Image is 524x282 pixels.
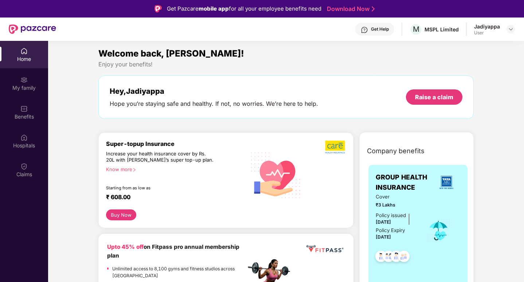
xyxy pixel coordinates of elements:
[106,209,136,220] button: Buy Now
[376,219,391,225] span: [DATE]
[106,151,215,163] div: Increase your health insurance cover by Rs. 20L with [PERSON_NAME]’s super top-up plan.
[98,61,474,68] div: Enjoy your benefits!
[246,144,306,205] img: svg+xml;base64,PHN2ZyB4bWxucz0iaHR0cDovL3d3dy53My5vcmcvMjAwMC9zdmciIHhtbG5zOnhsaW5rPSJodHRwOi8vd3...
[372,248,390,266] img: svg+xml;base64,PHN2ZyB4bWxucz0iaHR0cDovL3d3dy53My5vcmcvMjAwMC9zdmciIHdpZHRoPSI0OC45NDMiIGhlaWdodD...
[20,134,28,141] img: svg+xml;base64,PHN2ZyBpZD0iSG9zcGl0YWxzIiB4bWxucz0iaHR0cDovL3d3dy53My5vcmcvMjAwMC9zdmciIHdpZHRoPS...
[110,87,318,96] div: Hey, Jadiyappa
[376,212,406,219] div: Policy issued
[387,248,405,266] img: svg+xml;base64,PHN2ZyB4bWxucz0iaHR0cDovL3d3dy53My5vcmcvMjAwMC9zdmciIHdpZHRoPSI0OC45NDMiIGhlaWdodD...
[20,105,28,112] img: svg+xml;base64,PHN2ZyBpZD0iQmVuZWZpdHMiIHhtbG5zPSJodHRwOi8vd3d3LnczLm9yZy8yMDAwL3N2ZyIgd2lkdGg9Ij...
[437,173,456,192] img: insurerLogo
[427,219,450,243] img: icon
[361,26,368,34] img: svg+xml;base64,PHN2ZyBpZD0iSGVscC0zMngzMiIgeG1sbnM9Imh0dHA6Ly93d3cudzMub3JnLzIwMDAvc3ZnIiB3aWR0aD...
[413,25,419,34] span: M
[132,168,136,172] span: right
[305,243,345,255] img: fppp.png
[380,248,398,266] img: svg+xml;base64,PHN2ZyB4bWxucz0iaHR0cDovL3d3dy53My5vcmcvMjAwMC9zdmciIHdpZHRoPSI0OC45MTUiIGhlaWdodD...
[110,100,318,108] div: Hope you’re staying safe and healthy. If not, no worries. We’re here to help.
[167,4,321,13] div: Get Pazcare for all your employee benefits need
[20,47,28,55] img: svg+xml;base64,PHN2ZyBpZD0iSG9tZSIgeG1sbnM9Imh0dHA6Ly93d3cudzMub3JnLzIwMDAvc3ZnIiB3aWR0aD0iMjAiIG...
[20,76,28,84] img: svg+xml;base64,PHN2ZyB3aWR0aD0iMjAiIGhlaWdodD0iMjAiIHZpZXdCb3g9IjAgMCAyMCAyMCIgZmlsbD0ibm9uZSIgeG...
[367,146,425,156] span: Company benefits
[9,24,56,34] img: New Pazcare Logo
[395,248,413,266] img: svg+xml;base64,PHN2ZyB4bWxucz0iaHR0cDovL3d3dy53My5vcmcvMjAwMC9zdmciIHdpZHRoPSI0OC45NDMiIGhlaWdodD...
[199,5,229,12] strong: mobile app
[327,5,372,13] a: Download Now
[474,23,500,30] div: Jadiyappa
[107,243,144,250] b: Upto 45% off
[376,172,432,193] span: GROUP HEALTH INSURANCE
[376,193,417,201] span: Cover
[508,26,514,32] img: svg+xml;base64,PHN2ZyBpZD0iRHJvcGRvd24tMzJ4MzIiIHhtbG5zPSJodHRwOi8vd3d3LnczLm9yZy8yMDAwL3N2ZyIgd2...
[107,243,239,259] b: on Fitpass pro annual membership plan
[325,140,346,154] img: b5dec4f62d2307b9de63beb79f102df3.png
[106,193,239,202] div: ₹ 608.00
[98,48,244,59] span: Welcome back, [PERSON_NAME]!
[155,5,162,12] img: Logo
[425,26,459,33] div: MSPL Limited
[106,185,215,190] div: Starting from as low as
[474,30,500,36] div: User
[20,163,28,170] img: svg+xml;base64,PHN2ZyBpZD0iQ2xhaW0iIHhtbG5zPSJodHRwOi8vd3d3LnczLm9yZy8yMDAwL3N2ZyIgd2lkdGg9IjIwIi...
[371,26,389,32] div: Get Help
[106,140,246,147] div: Super-topup Insurance
[376,227,405,234] div: Policy Expiry
[106,166,242,171] div: Know more
[415,93,453,101] div: Raise a claim
[376,201,417,208] span: ₹3 Lakhs
[376,234,391,240] span: [DATE]
[372,5,375,13] img: Stroke
[112,265,246,279] p: Unlimited access to 8,100 gyms and fitness studios across [GEOGRAPHIC_DATA]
